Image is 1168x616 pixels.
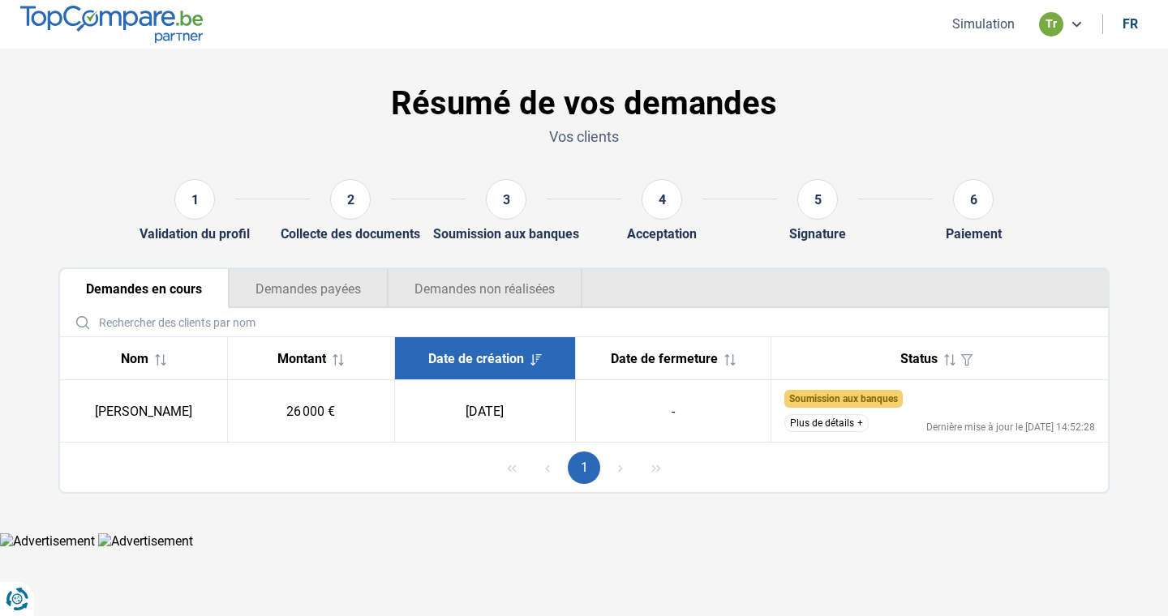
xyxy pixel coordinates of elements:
div: Validation du profil [140,226,250,242]
span: Date de création [428,351,524,366]
button: Last Page [640,451,672,484]
input: Rechercher des clients par nom [67,308,1101,336]
span: Status [900,351,938,366]
div: 4 [642,179,682,220]
p: Vos clients [58,126,1110,147]
button: Simulation [947,15,1020,32]
div: 5 [797,179,838,220]
div: Soumission aux banques [433,226,579,242]
td: - [575,380,771,443]
h1: Résumé de vos demandes [58,84,1110,123]
span: Nom [121,351,148,366]
div: Signature [789,226,846,242]
button: Demandes non réalisées [388,269,582,308]
div: 3 [486,179,526,220]
div: fr [1123,16,1138,32]
img: Advertisement [98,533,193,549]
td: [DATE] [394,380,575,443]
button: First Page [496,451,528,484]
div: 1 [174,179,215,220]
div: tr [1039,12,1063,36]
button: Demandes payées [229,269,388,308]
button: Plus de détails [784,414,869,432]
div: 2 [330,179,371,220]
td: [PERSON_NAME] [60,380,227,443]
td: 26 000 € [227,380,394,443]
div: Acceptation [627,226,697,242]
div: Paiement [946,226,1002,242]
div: 6 [953,179,994,220]
button: Page 1 [568,451,600,484]
span: Montant [277,351,326,366]
span: Date de fermeture [611,351,718,366]
button: Previous Page [531,451,564,484]
span: Soumission aux banques [789,393,898,404]
div: Dernière mise à jour le [DATE] 14:52:28 [926,422,1095,432]
div: Collecte des documents [281,226,420,242]
img: TopCompare.be [20,6,203,42]
button: Next Page [604,451,637,484]
button: Demandes en cours [60,269,229,308]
